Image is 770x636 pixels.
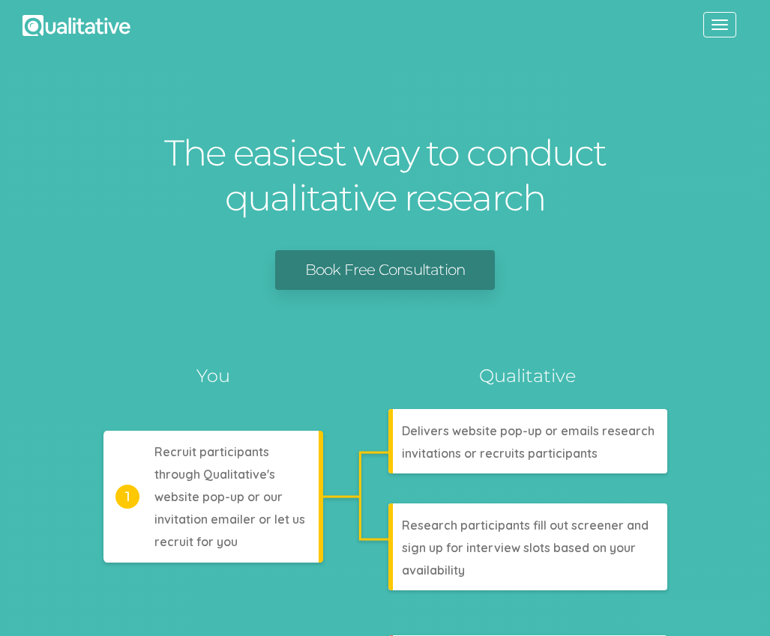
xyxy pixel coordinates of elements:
[479,365,576,387] tspan: Qualitative
[124,488,130,505] tspan: 1
[154,489,283,504] tspan: website pop-up or our
[22,15,130,36] img: Qualitative
[402,446,598,461] tspan: invitations or recruits participants
[275,250,495,290] a: Book Free Consultation
[154,512,305,527] tspan: invitation emailer or let us
[160,130,610,220] h1: The easiest way to conduct qualitative research
[402,540,636,555] tspan: sign up for interview slots based on your
[402,423,655,438] tspan: Delivers website pop-up or emails research
[196,365,230,387] tspan: You
[402,518,649,533] tspan: Research participants fill out screener and
[402,563,465,578] tspan: availability
[154,534,238,549] tspan: recruit for you
[154,467,275,482] tspan: through Qualitative's
[154,444,269,459] tspan: Recruit participants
